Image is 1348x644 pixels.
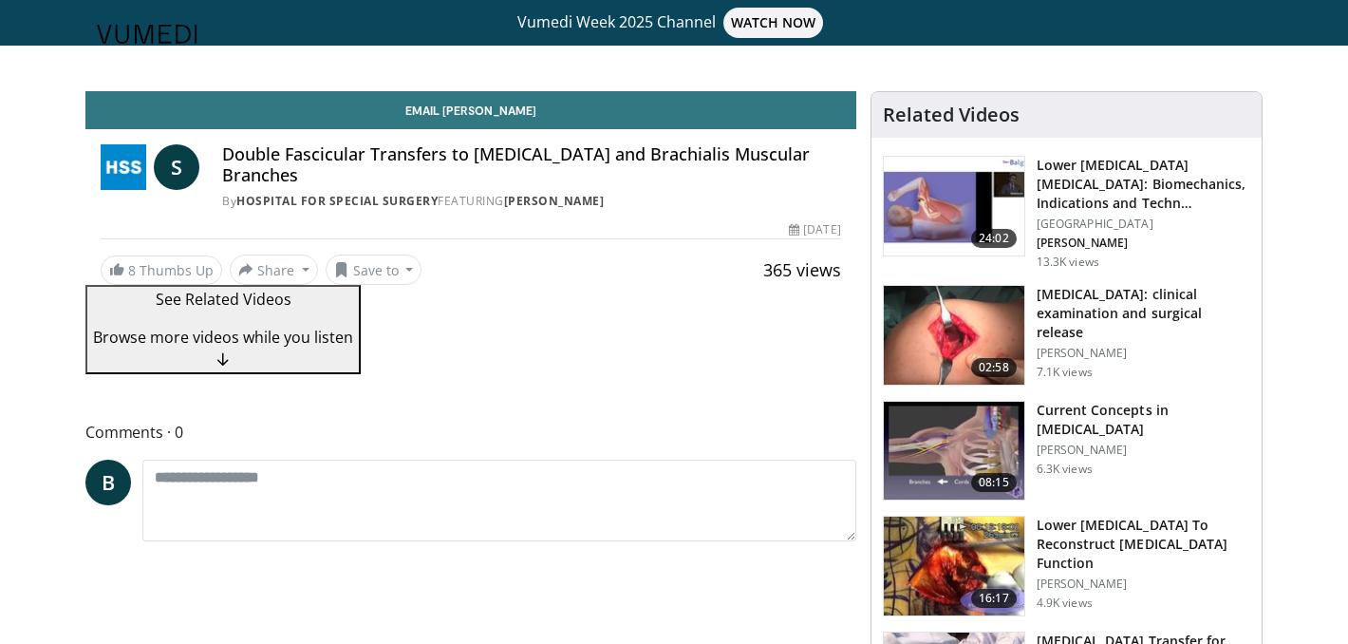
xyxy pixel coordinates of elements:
p: [PERSON_NAME] [1037,346,1250,361]
p: [PERSON_NAME] [1037,443,1250,458]
div: [DATE] [789,221,840,238]
span: 16:17 [971,589,1017,608]
a: Hospital for Special Surgery [236,193,438,209]
p: 7.1K views [1037,365,1093,380]
p: See Related Videos [93,288,353,311]
a: 08:15 Current Concepts in [MEDICAL_DATA] [PERSON_NAME] 6.3K views [883,401,1250,502]
a: 24:02 Lower [MEDICAL_DATA] [MEDICAL_DATA]: Biomechanics, Indications and Techn… [GEOGRAPHIC_DATA]... [883,156,1250,270]
span: Browse more videos while you listen [93,327,353,348]
img: heCDP4pTuni5z6vX4xMDoxOjAwMTt5zx.150x105_q85_crop-smart_upscale.jpg [884,402,1024,501]
h4: Related Videos [883,104,1020,126]
div: By FEATURING [222,193,841,210]
a: B [85,460,131,505]
span: Comments 0 [85,420,856,445]
p: [PERSON_NAME] [1037,577,1250,592]
a: 02:58 [MEDICAL_DATA]: clinical examination and surgical release [PERSON_NAME] 7.1K views [883,285,1250,386]
span: 24:02 [971,229,1017,248]
h4: Double Fascicular Transfers to [MEDICAL_DATA] and Brachialis Muscular Branches [222,144,841,185]
img: Hospital for Special Surgery [101,144,146,190]
button: Save to [326,255,422,285]
a: 8 Thumbs Up [101,256,222,285]
a: S [154,144,199,190]
p: Bassem Elhassan [1037,236,1250,251]
a: 16:17 Lower [MEDICAL_DATA] To Reconstruct [MEDICAL_DATA] Function [PERSON_NAME] 4.9K views [883,516,1250,616]
h3: Current Concepts in [MEDICAL_DATA] [1037,401,1250,439]
h3: [MEDICAL_DATA]: clinical examination and surgical release [1037,285,1250,342]
img: 95f9cf2b-e26a-4a70-9376-654219bd6592.150x105_q85_crop-smart_upscale.jpg [884,286,1024,385]
a: [PERSON_NAME] [504,193,605,209]
a: Email [PERSON_NAME] [85,91,856,129]
p: 4.9K views [1037,596,1093,611]
span: 08:15 [971,473,1017,492]
span: 8 [128,261,136,279]
img: RcxVNUapo-mhKxBX4xMDoxOmdtO40mAx.150x105_q85_crop-smart_upscale.jpg [884,517,1024,616]
p: 13.3K views [1037,255,1099,270]
span: 365 views [763,258,841,281]
img: VuMedi Logo [97,25,197,44]
button: See Related Videos Browse more videos while you listen [85,285,361,374]
span: 02:58 [971,358,1017,377]
p: [GEOGRAPHIC_DATA] [1037,217,1250,232]
p: 6.3K views [1037,462,1093,477]
h3: Lower Trapezius Tendon Transfer: Biomechanics, Indications and Techniques [1037,156,1250,213]
h3: Lower [MEDICAL_DATA] To Reconstruct [MEDICAL_DATA] Function [1037,516,1250,573]
img: 003f300e-98b5-4117-aead-6046ac8f096e.150x105_q85_crop-smart_upscale.jpg [884,157,1024,256]
button: Share [230,255,318,285]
